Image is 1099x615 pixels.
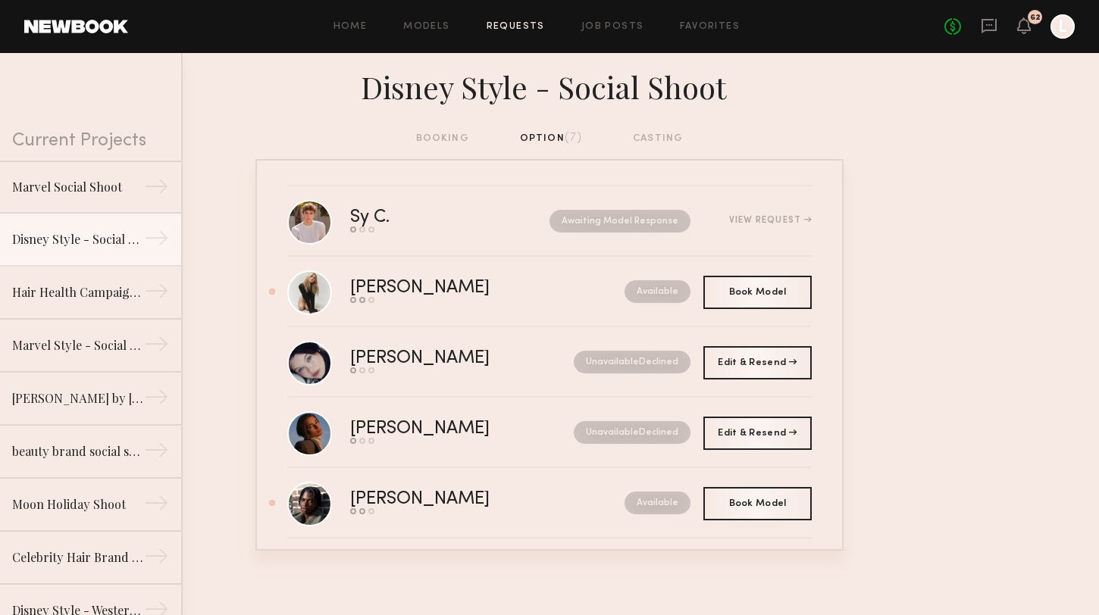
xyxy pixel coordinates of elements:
div: Moon Holiday Shoot [12,495,144,514]
div: → [144,385,169,415]
a: Models [403,22,449,32]
div: beauty brand social shoot [12,442,144,460]
div: → [144,174,169,204]
a: [PERSON_NAME]UnavailableDeclined [287,327,812,398]
span: Book Model [729,288,787,297]
div: Marvel Style - Social Shoot [12,336,144,354]
div: → [144,491,169,521]
div: [PERSON_NAME] [350,350,532,367]
div: → [144,279,169,309]
div: Sy C. [350,209,470,226]
span: Edit & Resend [718,429,797,438]
a: Favorites [680,22,740,32]
span: Book Model [729,499,787,508]
div: → [144,438,169,468]
a: [PERSON_NAME]Available [287,468,812,539]
nb-request-status: Available [625,492,690,514]
a: Sy C.Awaiting Model ResponseView Request [287,186,812,257]
div: → [144,226,169,256]
a: Requests [487,22,545,32]
a: [PERSON_NAME]UnavailableDeclined [287,398,812,468]
div: Disney Style - Social Shoot [12,230,144,248]
a: [PERSON_NAME]Available [287,257,812,327]
div: Celebrity Hair Brand - Salon Shoot [12,548,144,567]
nb-request-status: Awaiting Model Response [549,210,690,233]
div: Marvel Social Shoot [12,178,144,196]
div: View Request [729,216,812,225]
div: [PERSON_NAME] [350,279,557,297]
span: Edit & Resend [718,358,797,367]
div: Disney Style - Social Shoot [255,65,844,106]
a: Home [333,22,368,32]
div: Hair Health Campaign for Celeb Beauty Brand [12,283,144,301]
div: [PERSON_NAME] [350,491,557,508]
div: → [144,544,169,574]
div: 62 [1030,14,1041,22]
a: Job Posts [581,22,644,32]
a: L [1050,14,1075,39]
nb-request-status: Available [625,280,690,303]
nb-request-status: Unavailable Declined [574,421,690,444]
nb-request-status: Unavailable Declined [574,351,690,373]
div: [PERSON_NAME] [350,420,532,438]
div: → [144,332,169,362]
div: [PERSON_NAME] by [PERSON_NAME] Influencer Shoot [12,389,144,407]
